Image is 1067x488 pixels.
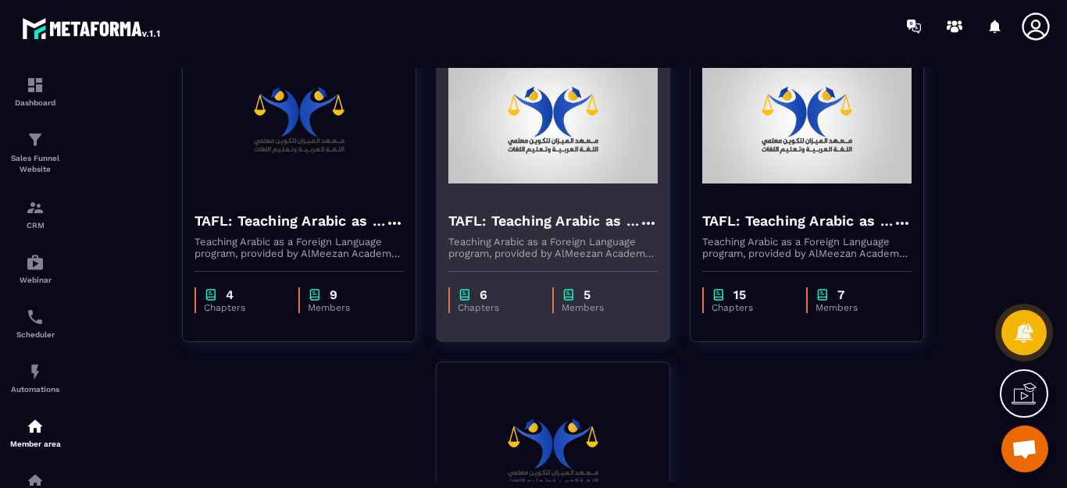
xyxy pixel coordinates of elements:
a: schedulerschedulerScheduler [4,296,66,351]
h4: TAFL: Teaching Arabic as a Foreign Language program - august [194,210,385,232]
img: chapter [562,287,576,302]
img: scheduler [26,308,45,326]
a: formation-backgroundTAFL: Teaching Arabic as a Foreign Language program - julyTeaching Arabic as ... [436,30,690,362]
img: automations [26,417,45,436]
a: formationformationSales Funnel Website [4,119,66,187]
p: Teaching Arabic as a Foreign Language program, provided by AlMeezan Academy in the [GEOGRAPHIC_DATA] [448,236,658,259]
a: formationformationCRM [4,187,66,241]
p: 15 [733,287,746,302]
p: 4 [226,287,234,302]
a: formation-backgroundTAFL: Teaching Arabic as a Foreign Language program - augustTeaching Arabic a... [182,30,436,362]
p: Members [815,302,896,313]
img: automations [26,362,45,381]
img: chapter [458,287,472,302]
p: Teaching Arabic as a Foreign Language program, provided by AlMeezan Academy in the [GEOGRAPHIC_DATA] [702,236,912,259]
img: formation [26,76,45,94]
p: Dashboard [4,98,66,107]
a: formationformationDashboard [4,64,66,119]
img: chapter [712,287,726,302]
p: CRM [4,221,66,230]
p: Teaching Arabic as a Foreign Language program, provided by AlMeezan Academy in the [GEOGRAPHIC_DATA] [194,236,404,259]
p: Members [562,302,642,313]
p: Chapters [204,302,284,313]
p: 6 [480,287,487,302]
a: automationsautomationsMember area [4,405,66,460]
a: formation-backgroundTAFL: Teaching Arabic as a Foreign Language program - JuneTeaching Arabic as ... [690,30,944,362]
h4: TAFL: Teaching Arabic as a Foreign Language program - June [702,210,893,232]
a: automationsautomationsWebinar [4,241,66,296]
p: Chapters [458,302,537,313]
p: Member area [4,440,66,448]
p: Members [308,302,388,313]
img: logo [22,14,162,42]
img: chapter [308,287,322,302]
img: formation [26,198,45,217]
img: formation-background [702,42,912,198]
p: 9 [330,287,337,302]
p: Webinar [4,276,66,284]
p: 5 [583,287,591,302]
a: automationsautomationsAutomations [4,351,66,405]
p: Scheduler [4,330,66,339]
div: Ouvrir le chat [1001,426,1048,472]
img: automations [26,253,45,272]
img: formation-background [448,42,658,198]
p: Automations [4,385,66,394]
img: chapter [204,287,218,302]
img: formation [26,130,45,149]
p: Chapters [712,302,791,313]
p: 7 [837,287,844,302]
img: formation-background [194,42,404,198]
h4: TAFL: Teaching Arabic as a Foreign Language program - july [448,210,639,232]
p: Sales Funnel Website [4,153,66,175]
img: chapter [815,287,830,302]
